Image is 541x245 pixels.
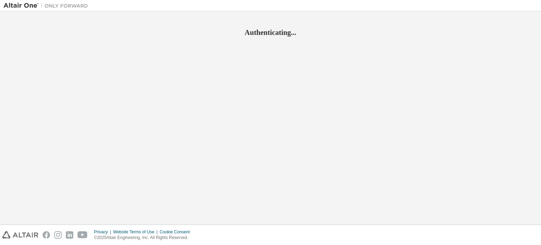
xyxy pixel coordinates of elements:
[4,2,92,9] img: Altair One
[54,231,62,239] img: instagram.svg
[4,28,537,37] h2: Authenticating...
[77,231,88,239] img: youtube.svg
[66,231,73,239] img: linkedin.svg
[160,229,194,235] div: Cookie Consent
[113,229,160,235] div: Website Terms of Use
[43,231,50,239] img: facebook.svg
[94,235,194,241] p: © 2025 Altair Engineering, Inc. All Rights Reserved.
[94,229,113,235] div: Privacy
[2,231,38,239] img: altair_logo.svg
